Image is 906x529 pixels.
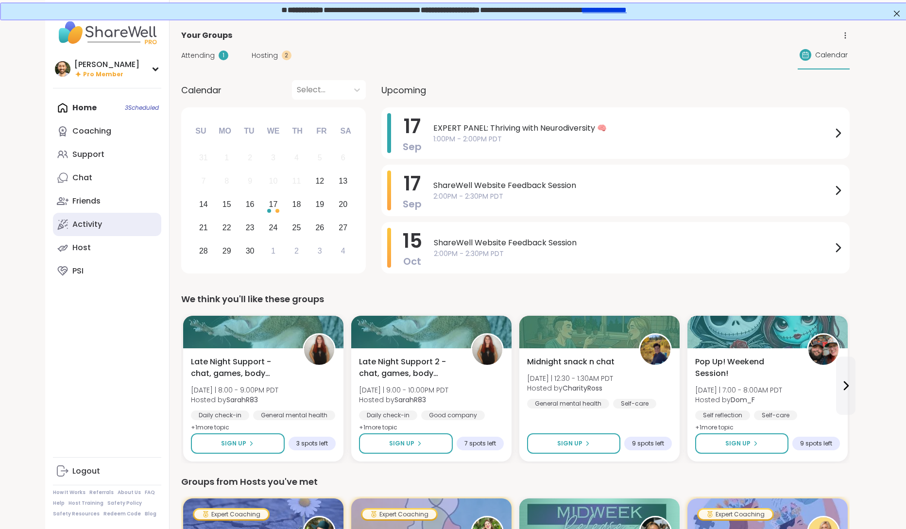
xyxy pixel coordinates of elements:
[292,174,301,188] div: 11
[191,385,278,395] span: [DATE] | 8:00 - 9:00PM PDT
[695,356,796,379] span: Pop Up! Weekend Session!
[433,122,832,134] span: EXPERT PANEL: Thriving with Neurodiversity 🧠
[181,292,850,306] div: We think you'll like these groups
[699,510,772,519] div: Expert Coaching
[292,221,301,234] div: 25
[239,240,260,261] div: Choose Tuesday, September 30th, 2025
[309,217,330,238] div: Choose Friday, September 26th, 2025
[640,335,670,365] img: CharityRoss
[53,189,161,213] a: Friends
[248,151,252,164] div: 2
[222,221,231,234] div: 22
[359,385,448,395] span: [DATE] | 9:00 - 10:00PM PDT
[381,84,426,97] span: Upcoming
[527,383,613,393] span: Hosted by
[72,172,92,183] div: Chat
[754,410,797,420] div: Self-care
[263,240,284,261] div: Choose Wednesday, October 1st, 2025
[214,120,236,142] div: Mo
[433,134,832,144] span: 1:00PM - 2:00PM PDT
[72,219,102,230] div: Activity
[216,240,237,261] div: Choose Monday, September 29th, 2025
[199,244,208,257] div: 28
[269,221,278,234] div: 24
[269,198,278,211] div: 17
[191,410,249,420] div: Daily check-in
[145,511,156,517] a: Blog
[309,194,330,215] div: Choose Friday, September 19th, 2025
[695,433,788,454] button: Sign Up
[72,126,111,137] div: Coaching
[286,148,307,169] div: Not available Thursday, September 4th, 2025
[239,217,260,238] div: Choose Tuesday, September 23rd, 2025
[333,171,354,192] div: Choose Saturday, September 13th, 2025
[359,410,417,420] div: Daily check-in
[53,119,161,143] a: Coaching
[527,399,609,409] div: General mental health
[263,194,284,215] div: Choose Wednesday, September 17th, 2025
[815,50,848,60] span: Calendar
[315,174,324,188] div: 12
[239,120,260,142] div: Tu
[201,174,205,188] div: 7
[695,410,750,420] div: Self reflection
[181,475,850,489] div: Groups from Hosts you've met
[315,198,324,211] div: 19
[286,194,307,215] div: Choose Thursday, September 18th, 2025
[359,433,453,454] button: Sign Up
[252,51,278,61] span: Hosting
[339,174,347,188] div: 13
[72,196,101,206] div: Friends
[309,171,330,192] div: Choose Friday, September 12th, 2025
[292,198,301,211] div: 18
[309,148,330,169] div: Not available Friday, September 5th, 2025
[253,410,335,420] div: General mental health
[181,30,232,41] span: Your Groups
[339,198,347,211] div: 20
[191,433,285,454] button: Sign Up
[53,489,85,496] a: How It Works
[239,171,260,192] div: Not available Tuesday, September 9th, 2025
[239,148,260,169] div: Not available Tuesday, September 2nd, 2025
[53,16,161,50] img: ShareWell Nav Logo
[731,395,755,405] b: Dom_F
[103,511,141,517] a: Redeem Code
[271,244,275,257] div: 1
[296,440,328,447] span: 3 spots left
[557,439,582,448] span: Sign Up
[304,335,334,365] img: SarahR83
[216,171,237,192] div: Not available Monday, September 8th, 2025
[53,236,161,259] a: Host
[262,120,284,142] div: We
[181,51,215,61] span: Attending
[333,217,354,238] div: Choose Saturday, September 27th, 2025
[53,166,161,189] a: Chat
[72,149,104,160] div: Support
[333,194,354,215] div: Choose Saturday, September 20th, 2025
[613,399,656,409] div: Self-care
[216,148,237,169] div: Not available Monday, September 1st, 2025
[191,356,292,379] span: Late Night Support - chat, games, body double
[248,174,252,188] div: 9
[263,171,284,192] div: Not available Wednesday, September 10th, 2025
[433,191,832,202] span: 2:00PM - 2:30PM PDT
[403,227,422,255] span: 15
[287,120,308,142] div: Th
[333,240,354,261] div: Choose Saturday, October 4th, 2025
[246,198,255,211] div: 16
[294,151,299,164] div: 4
[193,217,214,238] div: Choose Sunday, September 21st, 2025
[194,510,268,519] div: Expert Coaching
[224,174,229,188] div: 8
[318,151,322,164] div: 5
[695,395,782,405] span: Hosted by
[315,221,324,234] div: 26
[199,151,208,164] div: 31
[527,374,613,383] span: [DATE] | 12:30 - 1:30AM PDT
[403,255,421,268] span: Oct
[107,500,142,507] a: Safety Policy
[263,217,284,238] div: Choose Wednesday, September 24th, 2025
[294,244,299,257] div: 2
[339,221,347,234] div: 27
[53,259,161,283] a: PSI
